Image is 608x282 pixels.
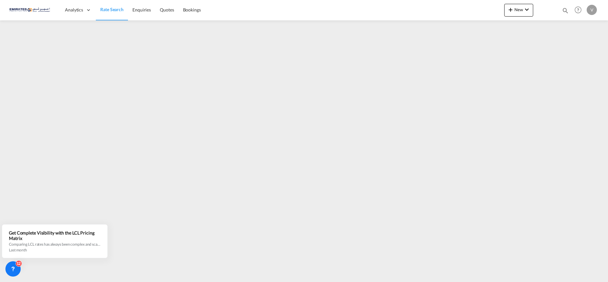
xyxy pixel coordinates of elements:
[587,5,597,15] div: V
[65,7,83,13] span: Analytics
[523,6,531,13] md-icon: icon-chevron-down
[160,7,174,12] span: Quotes
[10,3,53,17] img: c67187802a5a11ec94275b5db69a26e6.png
[507,7,531,12] span: New
[562,7,569,17] div: icon-magnify
[100,7,124,12] span: Rate Search
[573,4,587,16] div: Help
[507,6,514,13] md-icon: icon-plus 400-fg
[504,4,533,17] button: icon-plus 400-fgNewicon-chevron-down
[183,7,201,12] span: Bookings
[573,4,583,15] span: Help
[562,7,569,14] md-icon: icon-magnify
[132,7,151,12] span: Enquiries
